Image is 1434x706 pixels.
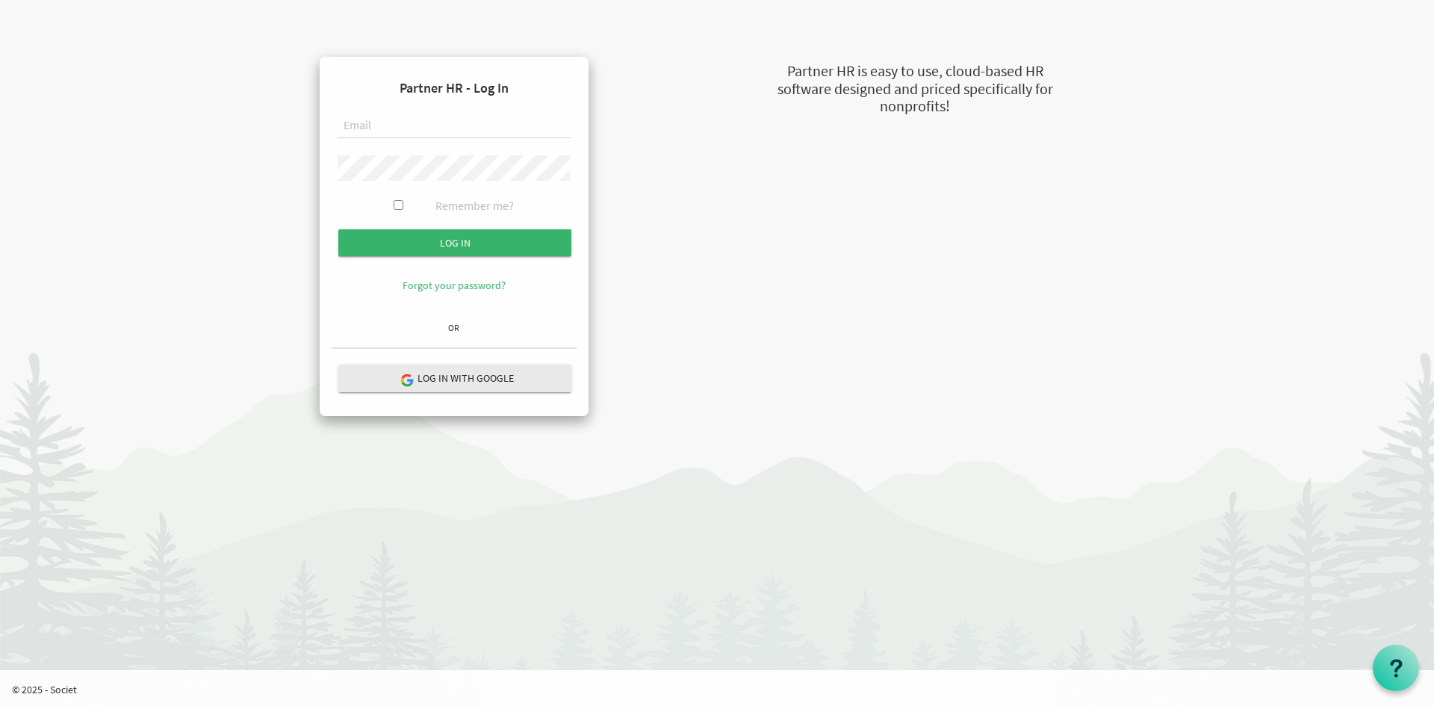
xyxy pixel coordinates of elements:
[400,373,413,386] img: google-logo.png
[12,682,1434,697] p: © 2025 - Societ
[702,78,1128,100] div: software designed and priced specifically for
[702,61,1128,82] div: Partner HR is easy to use, cloud-based HR
[338,114,571,139] input: Email
[338,229,571,256] input: Log in
[702,96,1128,117] div: nonprofits!
[435,197,514,214] label: Remember me?
[332,69,577,108] h4: Partner HR - Log In
[403,279,506,292] a: Forgot your password?
[332,323,577,332] h6: OR
[338,365,571,392] button: Log in with Google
